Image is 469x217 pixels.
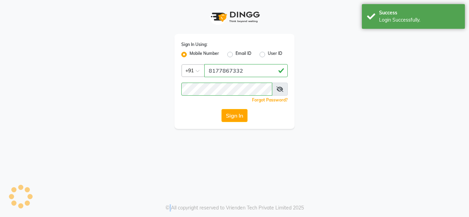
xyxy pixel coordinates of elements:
img: logo1.svg [207,7,262,27]
label: Sign In Using: [181,41,207,48]
a: Forgot Password? [252,97,288,103]
div: Login Successfully. [379,16,460,24]
button: Sign In [221,109,248,122]
label: User ID [268,50,282,59]
label: Mobile Number [190,50,219,59]
label: Email ID [236,50,251,59]
div: Success [379,9,460,16]
input: Username [204,64,288,77]
input: Username [181,83,272,96]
